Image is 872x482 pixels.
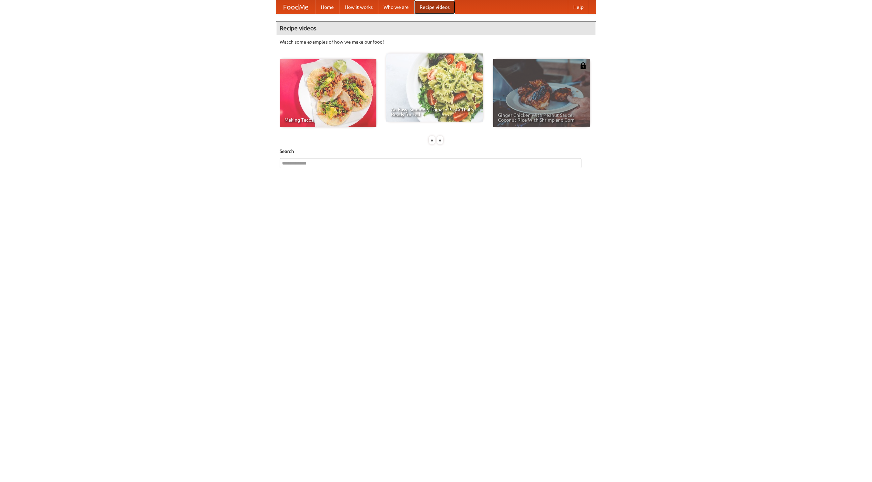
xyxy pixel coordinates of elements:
div: » [437,136,443,144]
a: Home [315,0,339,14]
img: 483408.png [580,62,587,69]
a: Help [568,0,589,14]
div: « [429,136,435,144]
a: An Easy, Summery Tomato Pasta That's Ready for Fall [386,53,483,122]
span: An Easy, Summery Tomato Pasta That's Ready for Fall [391,107,478,117]
a: Making Tacos [280,59,376,127]
p: Watch some examples of how we make our food! [280,38,592,45]
a: Recipe videos [414,0,455,14]
span: Making Tacos [284,118,372,122]
h5: Search [280,148,592,155]
a: Who we are [378,0,414,14]
a: FoodMe [276,0,315,14]
h4: Recipe videos [276,21,596,35]
a: How it works [339,0,378,14]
